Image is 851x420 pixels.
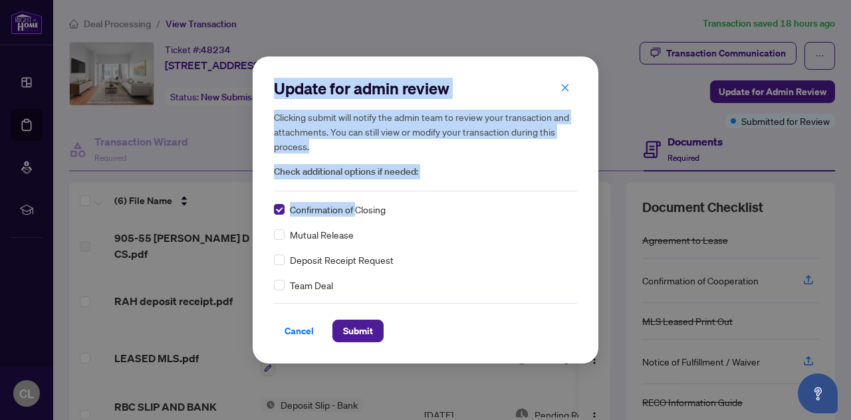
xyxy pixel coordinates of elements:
h2: Update for admin review [274,78,577,99]
span: close [560,83,570,92]
span: Check additional options if needed: [274,164,577,179]
button: Open asap [798,373,838,413]
h5: Clicking submit will notify the admin team to review your transaction and attachments. You can st... [274,110,577,154]
span: Submit [343,320,373,342]
span: Deposit Receipt Request [290,253,394,267]
span: Team Deal [290,278,333,292]
span: Mutual Release [290,227,354,242]
span: Confirmation of Closing [290,202,386,217]
span: Cancel [285,320,314,342]
button: Cancel [274,320,324,342]
button: Submit [332,320,384,342]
